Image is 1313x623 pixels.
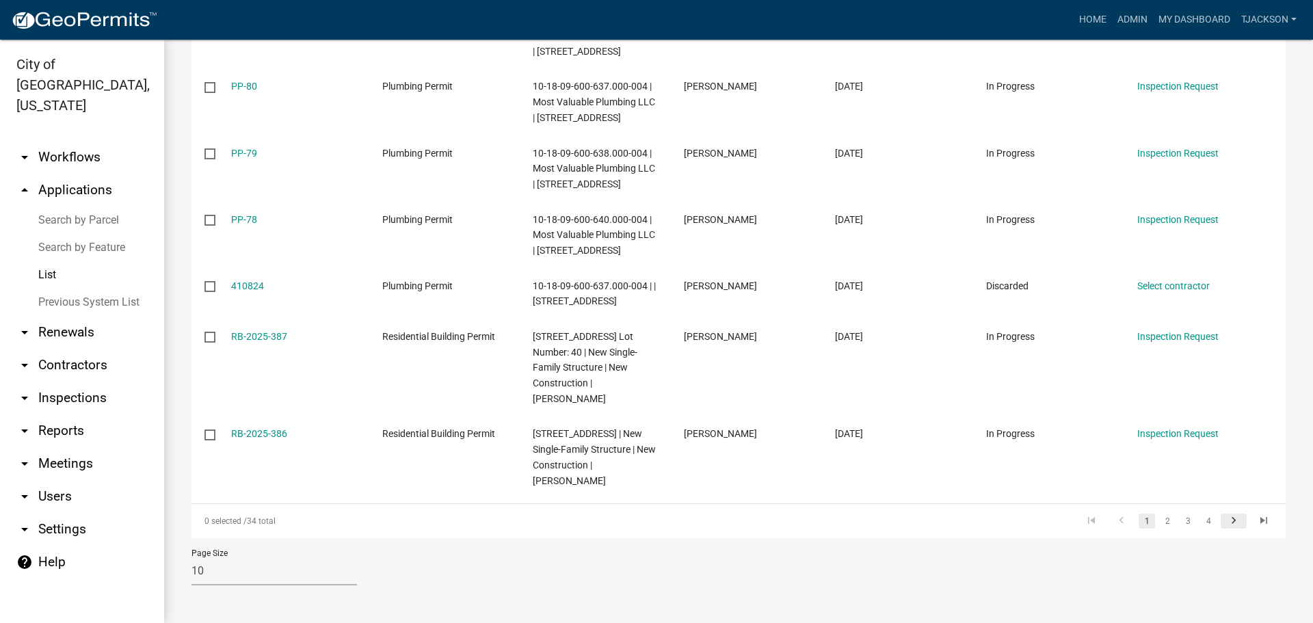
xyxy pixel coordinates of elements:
span: Plumbing Permit [382,280,453,291]
a: go to next page [1221,514,1247,529]
i: help [16,554,33,570]
span: 03/16/2025 [835,331,863,342]
span: In Progress [986,214,1035,225]
li: page 2 [1157,509,1178,533]
i: arrow_drop_down [16,423,33,439]
i: arrow_drop_down [16,324,33,341]
a: go to previous page [1109,514,1135,529]
span: 10-18-09-600-638.000-004 | Most Valuable Plumbing LLC | 2036 HARMONY LANE [533,148,655,190]
a: Inspection Request [1137,214,1219,225]
span: 04/28/2025 [835,148,863,159]
span: 10-18-09-600-637.000-004 | Most Valuable Plumbing LLC | 2032 HARMONY LANE [533,81,655,123]
span: Jason Cranmer [684,280,757,291]
span: 10-18-09-600-637.000-004 | | 2032 HARMONY LANE [533,280,656,307]
a: 2 [1159,514,1176,529]
i: arrow_drop_down [16,357,33,373]
span: 04/28/2025 [835,214,863,225]
a: go to last page [1251,514,1277,529]
a: RB-2025-386 [231,428,287,439]
span: Annie [684,331,757,342]
i: arrow_drop_up [16,182,33,198]
a: My Dashboard [1153,7,1236,33]
i: arrow_drop_down [16,455,33,472]
span: Residential Building Permit [382,331,495,342]
a: Inspection Request [1137,331,1219,342]
span: In Progress [986,81,1035,92]
i: arrow_drop_down [16,521,33,538]
a: go to first page [1078,514,1104,529]
span: 03/16/2025 [835,428,863,439]
a: Home [1074,7,1112,33]
span: Jason Cranmer [684,148,757,159]
a: Admin [1112,7,1153,33]
span: Plumbing Permit [382,81,453,92]
a: Inspection Request [1137,81,1219,92]
span: In Progress [986,331,1035,342]
a: Select contractor [1137,280,1210,291]
span: In Progress [986,428,1035,439]
a: Inspection Request [1137,428,1219,439]
span: Jason Cranmer [684,81,757,92]
a: 1 [1139,514,1155,529]
div: 34 total [191,504,624,538]
span: Plumbing Permit [382,148,453,159]
span: Residential Building Permit [382,428,495,439]
a: PP-78 [231,214,257,225]
a: RB-2025-387 [231,331,287,342]
a: Inspection Request [1137,148,1219,159]
li: page 1 [1137,509,1157,533]
span: Plumbing Permit [382,214,453,225]
a: 4 [1200,514,1217,529]
li: page 4 [1198,509,1219,533]
i: arrow_drop_down [16,488,33,505]
span: 0 selected / [204,516,247,526]
a: 410824 [231,280,264,291]
span: Annie [684,428,757,439]
span: 04/28/2025 [835,81,863,92]
span: Jason Cranmer [684,214,757,225]
a: TJackson [1236,7,1302,33]
span: 10-18-09-600-640.000-004 | Most Valuable Plumbing LLC | 2038 HARMONY LANE [533,214,655,256]
a: PP-79 [231,148,257,159]
i: arrow_drop_down [16,149,33,165]
span: 2036 Harmony Lane - LOT 39 Lot Number: 39 | New Single-Family Structure | New Construction | Chas... [533,428,656,486]
li: page 3 [1178,509,1198,533]
span: 2038 Harmony Lane - LOT 40 Lot Number: 40 | New Single-Family Structure | New Construction | Chas... [533,331,637,404]
a: 3 [1180,514,1196,529]
a: PP-80 [231,81,257,92]
span: 10-18-09-600-640.000-004 | Blake & Co Electrical Services | 2038 HARMONY LANE0 [533,14,655,57]
i: arrow_drop_down [16,390,33,406]
span: Discarded [986,280,1029,291]
span: In Progress [986,148,1035,159]
span: 04/24/2025 [835,280,863,291]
